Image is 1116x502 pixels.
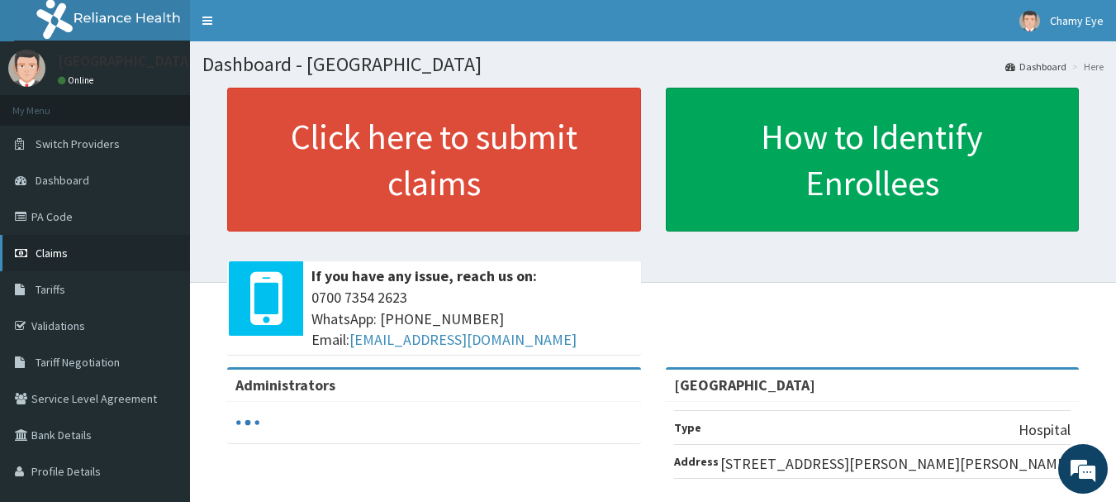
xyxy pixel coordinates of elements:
img: User Image [8,50,45,87]
svg: audio-loading [235,410,260,435]
a: How to Identify Enrollees [666,88,1080,232]
span: Switch Providers [36,136,120,151]
img: User Image [1019,11,1040,31]
strong: [GEOGRAPHIC_DATA] [674,375,815,394]
a: Online [58,74,97,86]
span: Tariff Negotiation [36,355,120,370]
b: Administrators [235,375,335,394]
b: If you have any issue, reach us on: [311,266,537,285]
span: Chamy Eye [1050,13,1104,28]
span: Claims [36,246,68,261]
p: [GEOGRAPHIC_DATA] [58,54,194,69]
b: Type [674,420,701,435]
a: Dashboard [1005,60,1066,74]
h1: Dashboard - [GEOGRAPHIC_DATA] [202,54,1104,75]
p: [STREET_ADDRESS][PERSON_NAME][PERSON_NAME] [720,453,1071,475]
span: Tariffs [36,282,65,297]
b: Address [674,454,719,469]
p: Hospital [1019,419,1071,441]
span: Dashboard [36,173,89,188]
a: [EMAIL_ADDRESS][DOMAIN_NAME] [349,330,577,349]
a: Click here to submit claims [227,88,641,232]
li: Here [1068,60,1104,74]
span: 0700 7354 2623 WhatsApp: [PHONE_NUMBER] Email: [311,287,633,351]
